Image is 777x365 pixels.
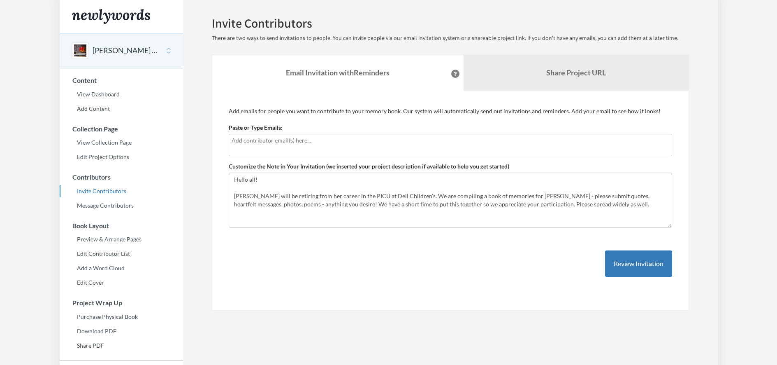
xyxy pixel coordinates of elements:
textarea: Hello all! [PERSON_NAME] will be retiring from her career in the PICU at Dell Children's. We are ... [229,173,672,228]
a: Download PDF [60,325,183,337]
h3: Project Wrap Up [60,299,183,307]
label: Paste or Type Emails: [229,124,283,132]
input: Add contributor email(s) here... [232,136,669,145]
strong: Email Invitation with Reminders [286,68,390,77]
h3: Contributors [60,173,183,181]
a: Share PDF [60,339,183,352]
a: Invite Contributors [60,185,183,197]
a: Add Content [60,103,183,115]
p: There are two ways to send invitations to people. You can invite people via our email invitation ... [212,34,689,42]
h3: Collection Page [60,125,183,133]
b: Share Project URL [546,68,606,77]
h2: Invite Contributors [212,16,689,30]
a: Edit Cover [60,276,183,289]
a: View Dashboard [60,88,183,101]
a: Preview & Arrange Pages [60,233,183,246]
button: [PERSON_NAME] - Retirement Book [93,45,159,56]
h3: Book Layout [60,222,183,229]
a: Message Contributors [60,199,183,212]
label: Customize the Note in Your Invitation (we inserted your project description if available to help ... [229,162,509,171]
a: Add a Word Cloud [60,262,183,274]
p: Add emails for people you want to contribute to your memory book. Our system will automatically s... [229,107,672,115]
a: Edit Contributor List [60,248,183,260]
h3: Content [60,77,183,84]
a: Purchase Physical Book [60,311,183,323]
a: View Collection Page [60,136,183,149]
button: Review Invitation [605,250,672,277]
img: Newlywords logo [72,9,150,24]
a: Edit Project Options [60,151,183,163]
